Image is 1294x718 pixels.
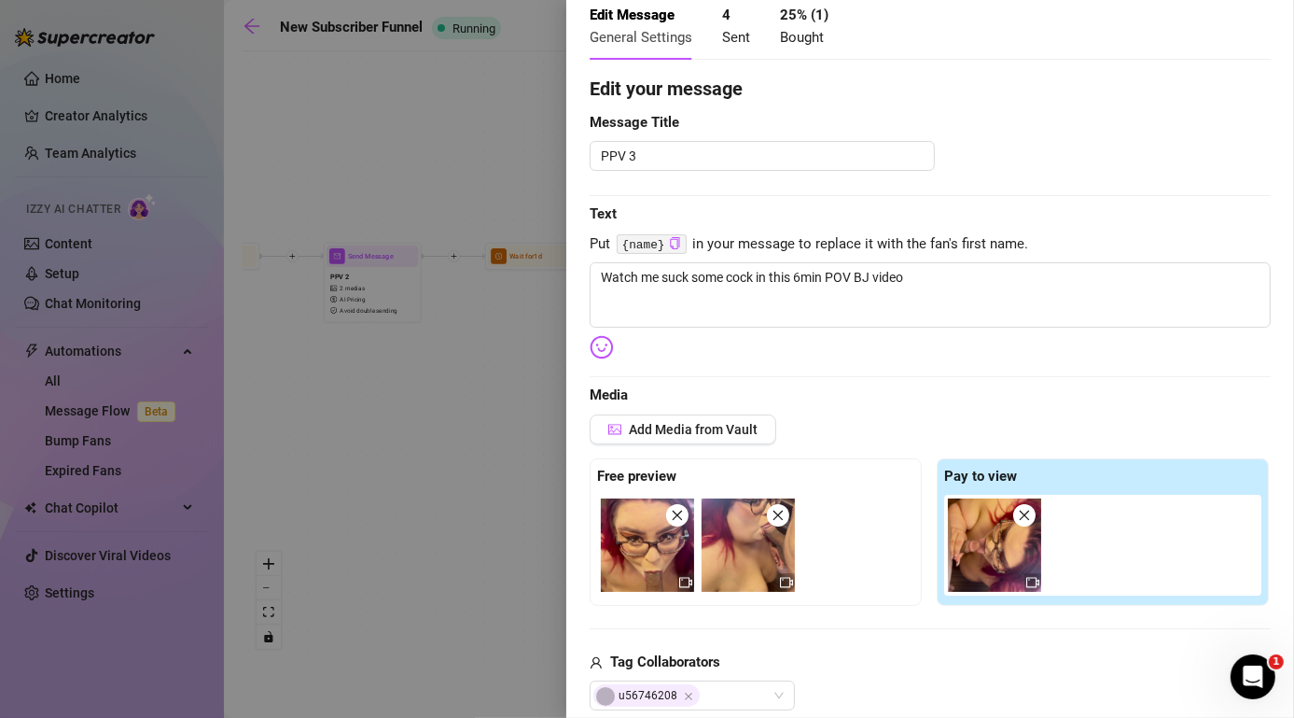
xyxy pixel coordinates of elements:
[590,114,679,131] strong: Message Title
[780,29,824,46] span: Bought
[780,576,793,589] span: video-camera
[669,237,681,251] button: Click to Copy
[722,29,750,46] span: Sent
[590,141,935,171] textarea: PPV 3
[1018,509,1031,522] span: close
[1269,655,1284,669] span: 1
[590,335,614,359] img: svg%3e
[597,468,676,485] strong: Free preview
[590,262,1271,328] textarea: Watch me suck some cock in this 6min POV BJ video
[722,7,730,23] strong: 4
[948,499,1041,592] img: media
[617,234,687,254] code: {name}
[590,415,776,444] button: Add Media from Vault
[629,422,758,437] span: Add Media from Vault
[671,509,684,522] span: close
[590,652,603,674] span: user
[608,423,621,436] span: picture
[590,7,675,23] strong: Edit Message
[590,205,617,222] strong: Text
[684,692,693,701] span: Close
[593,684,700,707] span: u56746208
[669,237,681,249] span: copy
[610,654,720,670] strong: Tag Collaborators
[590,29,692,46] span: General Settings
[1026,576,1039,589] span: video-camera
[590,233,1271,256] span: Put in your message to replace it with the fan's first name.
[590,387,628,403] strong: Media
[780,7,828,23] strong: 25 % ( 1 )
[679,576,692,589] span: video-camera
[1231,655,1275,699] iframe: Intercom live chat
[601,499,694,592] img: media
[944,468,1017,485] strong: Pay to view
[702,499,795,592] img: media
[772,509,785,522] span: close
[590,77,743,100] strong: Edit your message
